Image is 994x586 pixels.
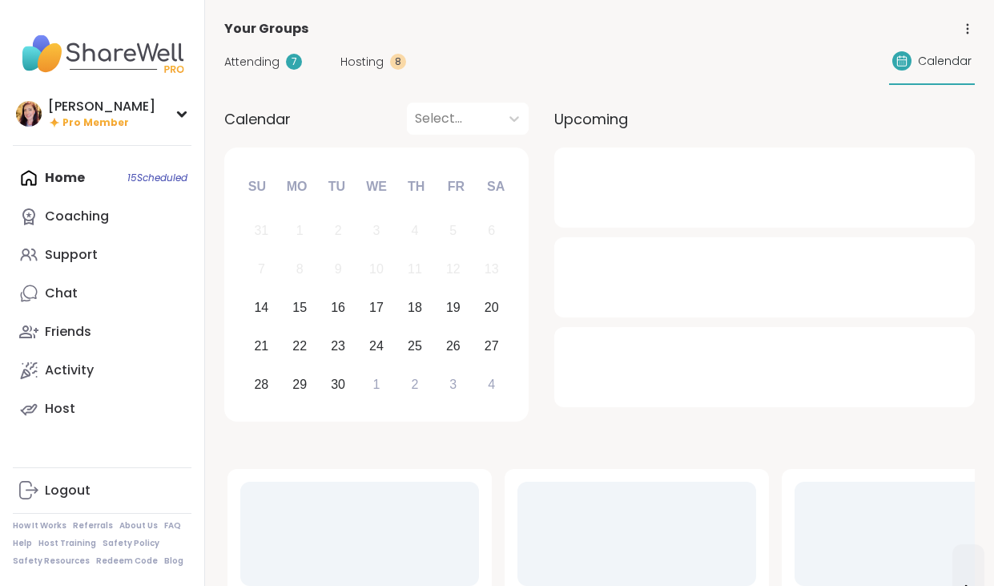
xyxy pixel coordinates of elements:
div: Not available Saturday, September 6th, 2025 [474,214,509,249]
a: About Us [119,520,158,531]
a: Redeem Code [96,556,158,567]
div: 28 [254,374,268,395]
div: 3 [373,220,380,241]
div: 1 [373,374,380,395]
div: Not available Thursday, September 11th, 2025 [398,253,433,287]
div: 1 [296,220,304,241]
div: Tu [319,169,354,204]
div: 30 [331,374,345,395]
div: 9 [335,258,342,280]
span: Upcoming [554,108,628,130]
a: Coaching [13,197,191,236]
div: 29 [292,374,307,395]
div: Choose Saturday, October 4th, 2025 [474,367,509,402]
div: Friends [45,323,91,341]
div: Choose Thursday, October 2nd, 2025 [398,367,433,402]
a: Safety Policy [103,538,159,549]
a: Activity [13,351,191,390]
div: Not available Friday, September 5th, 2025 [436,214,470,249]
a: Chat [13,274,191,313]
div: Choose Monday, September 22nd, 2025 [283,329,317,363]
div: 20 [485,297,499,318]
div: month 2025-09 [242,212,510,403]
div: Su [239,169,275,204]
div: 5 [449,220,457,241]
div: 14 [254,297,268,318]
div: Mo [279,169,314,204]
div: Not available Wednesday, September 3rd, 2025 [360,214,394,249]
div: Not available Sunday, August 31st, 2025 [244,214,279,249]
div: 4 [411,220,418,241]
a: Host [13,390,191,428]
a: Support [13,236,191,274]
div: We [359,169,394,204]
div: Choose Sunday, September 28th, 2025 [244,367,279,402]
div: Choose Tuesday, September 23rd, 2025 [321,329,356,363]
div: 17 [369,297,384,318]
div: 19 [446,297,461,318]
a: Host Training [38,538,96,549]
div: Choose Wednesday, September 24th, 2025 [360,329,394,363]
div: Chat [45,285,78,302]
div: Choose Friday, September 26th, 2025 [436,329,470,363]
span: Calendar [224,108,291,130]
span: Calendar [918,53,972,70]
div: Not available Wednesday, September 10th, 2025 [360,253,394,287]
div: Choose Wednesday, September 17th, 2025 [360,291,394,325]
div: Not available Thursday, September 4th, 2025 [398,214,433,249]
span: Pro Member [62,116,129,130]
div: 18 [408,297,422,318]
div: 15 [292,297,307,318]
span: Hosting [340,54,384,71]
div: 16 [331,297,345,318]
div: Choose Friday, September 19th, 2025 [436,291,470,325]
div: 24 [369,335,384,357]
a: Safety Resources [13,556,90,567]
div: Th [399,169,434,204]
span: Your Groups [224,19,308,38]
div: 10 [369,258,384,280]
div: 23 [331,335,345,357]
div: Choose Thursday, September 18th, 2025 [398,291,433,325]
div: 31 [254,220,268,241]
img: ShareWell Nav Logo [13,26,191,82]
div: Choose Monday, September 15th, 2025 [283,291,317,325]
div: Not available Sunday, September 7th, 2025 [244,253,279,287]
a: Logout [13,471,191,510]
a: Help [13,538,32,549]
div: 4 [488,374,495,395]
div: Choose Friday, October 3rd, 2025 [436,367,470,402]
div: 13 [485,258,499,280]
div: Not available Friday, September 12th, 2025 [436,253,470,287]
div: Choose Sunday, September 21st, 2025 [244,329,279,363]
div: Choose Wednesday, October 1st, 2025 [360,367,394,402]
div: 6 [488,220,495,241]
div: 2 [411,374,418,395]
div: Coaching [45,208,109,225]
div: Not available Monday, September 8th, 2025 [283,253,317,287]
img: Charlie_Lovewitch [16,101,42,127]
div: 25 [408,335,422,357]
div: Choose Tuesday, September 16th, 2025 [321,291,356,325]
div: Choose Saturday, September 20th, 2025 [474,291,509,325]
div: 7 [258,258,265,280]
div: Not available Monday, September 1st, 2025 [283,214,317,249]
div: 11 [408,258,422,280]
div: 8 [390,54,406,70]
div: [PERSON_NAME] [48,98,155,115]
div: Sa [478,169,513,204]
div: Host [45,400,75,418]
div: 12 [446,258,461,280]
div: Choose Tuesday, September 30th, 2025 [321,367,356,402]
a: FAQ [164,520,181,531]
div: 2 [335,220,342,241]
span: Attending [224,54,280,71]
div: Not available Saturday, September 13th, 2025 [474,253,509,287]
div: Logout [45,482,91,499]
a: Friends [13,313,191,351]
div: Not available Tuesday, September 2nd, 2025 [321,214,356,249]
div: Choose Thursday, September 25th, 2025 [398,329,433,363]
div: Activity [45,362,94,379]
div: 26 [446,335,461,357]
div: 27 [485,335,499,357]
